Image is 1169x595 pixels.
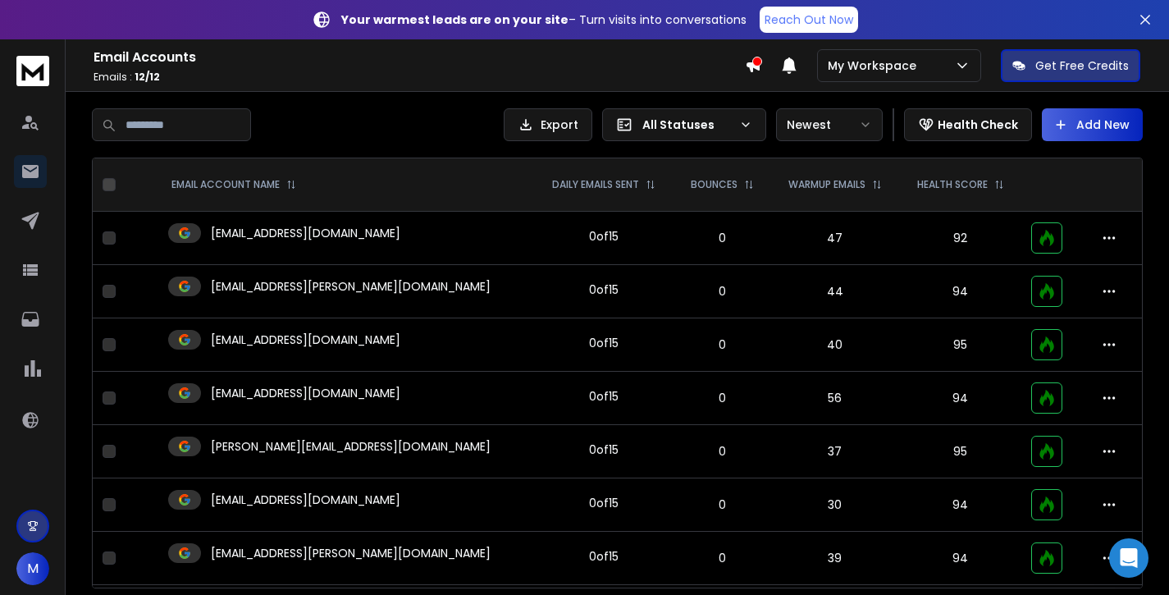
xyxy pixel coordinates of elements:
button: Health Check [904,108,1032,141]
p: 0 [684,230,761,246]
td: 94 [900,372,1022,425]
div: 0 of 15 [589,228,619,245]
button: Get Free Credits [1001,49,1140,82]
p: My Workspace [828,57,923,74]
p: WARMUP EMAILS [788,178,865,191]
p: [EMAIL_ADDRESS][PERSON_NAME][DOMAIN_NAME] [211,278,491,295]
p: [EMAIL_ADDRESS][PERSON_NAME][DOMAIN_NAME] [211,545,491,561]
h1: Email Accounts [94,48,745,67]
p: HEALTH SCORE [917,178,988,191]
td: 94 [900,265,1022,318]
button: Export [504,108,592,141]
p: [PERSON_NAME][EMAIL_ADDRESS][DOMAIN_NAME] [211,438,491,455]
div: 0 of 15 [589,548,619,565]
td: 95 [900,318,1022,372]
td: 95 [900,425,1022,478]
button: Add New [1042,108,1143,141]
div: 0 of 15 [589,388,619,405]
p: [EMAIL_ADDRESS][DOMAIN_NAME] [211,225,400,241]
div: Open Intercom Messenger [1109,538,1148,578]
div: 0 of 15 [589,442,619,458]
p: [EMAIL_ADDRESS][DOMAIN_NAME] [211,332,400,348]
td: 56 [770,372,899,425]
p: 0 [684,443,761,460]
td: 94 [900,478,1022,532]
p: Emails : [94,71,745,84]
p: Get Free Credits [1035,57,1129,74]
p: Health Check [938,117,1018,133]
p: [EMAIL_ADDRESS][DOMAIN_NAME] [211,492,400,508]
td: 47 [770,212,899,265]
td: 39 [770,532,899,585]
p: [EMAIL_ADDRESS][DOMAIN_NAME] [211,385,400,401]
span: 12 / 12 [135,70,160,84]
p: 0 [684,390,761,406]
div: EMAIL ACCOUNT NAME [171,178,296,191]
p: 0 [684,497,761,513]
div: 0 of 15 [589,335,619,351]
button: M [16,552,49,585]
strong: Your warmest leads are on your site [341,11,569,28]
div: 0 of 15 [589,495,619,511]
td: 92 [900,212,1022,265]
p: 0 [684,283,761,300]
td: 30 [770,478,899,532]
a: Reach Out Now [760,7,858,33]
div: 0 of 15 [589,281,619,298]
p: BOUNCES [691,178,737,191]
img: logo [16,56,49,86]
p: Reach Out Now [765,11,853,28]
p: DAILY EMAILS SENT [552,178,639,191]
td: 37 [770,425,899,478]
td: 40 [770,318,899,372]
p: – Turn visits into conversations [341,11,747,28]
button: Newest [776,108,883,141]
p: 0 [684,336,761,353]
td: 94 [900,532,1022,585]
p: 0 [684,550,761,566]
td: 44 [770,265,899,318]
p: All Statuses [642,117,733,133]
